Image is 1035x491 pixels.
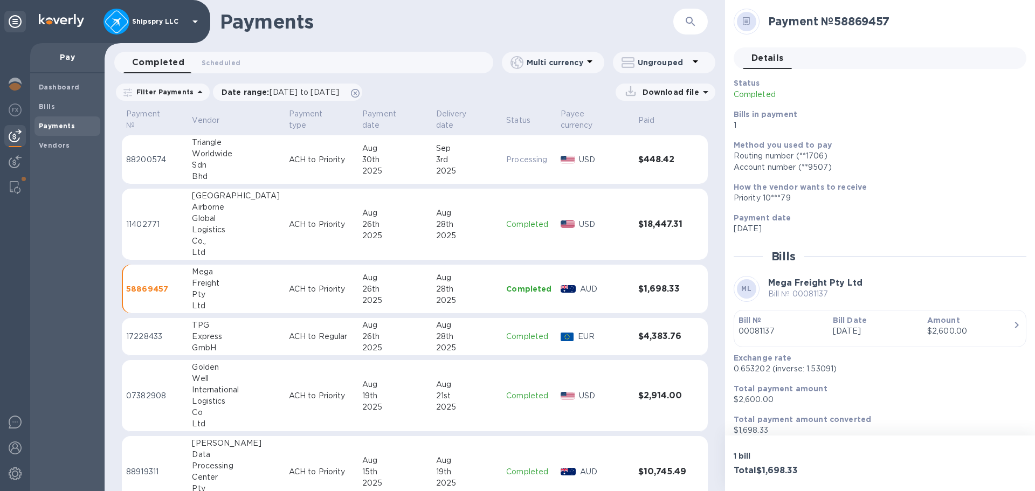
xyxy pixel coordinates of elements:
[192,115,233,126] span: Vendor
[39,14,84,27] img: Logo
[734,183,867,191] b: How the vendor wants to receive
[192,396,280,407] div: Logistics
[192,320,280,331] div: TPG
[213,84,362,101] div: Date range:[DATE] to [DATE]
[436,478,498,489] div: 2025
[751,51,784,66] span: Details
[436,230,498,241] div: 2025
[734,466,876,476] h3: Total $1,698.33
[362,154,427,165] div: 30th
[436,108,484,131] p: Delivery date
[192,438,280,449] div: [PERSON_NAME]
[436,219,498,230] div: 28th
[927,326,1013,337] div: $2,600.00
[192,236,280,247] div: Co.,
[734,310,1026,347] button: Bill №00081137Bill Date[DATE]Amount$2,600.00
[734,120,1018,131] p: 1
[39,83,80,91] b: Dashboard
[192,384,280,396] div: International
[192,148,280,160] div: Worldwide
[506,331,551,342] p: Completed
[192,418,280,430] div: Ltd
[734,162,1018,173] div: Account number (**9507)
[739,316,762,324] b: Bill №
[362,108,427,131] span: Payment date
[289,108,354,131] span: Payment type
[638,115,655,126] p: Paid
[362,143,427,154] div: Aug
[561,392,575,399] img: USD
[362,295,427,306] div: 2025
[734,394,1018,405] p: $2,600.00
[561,108,616,131] p: Payee currency
[436,208,498,219] div: Aug
[220,10,610,33] h1: Payments
[362,230,427,241] div: 2025
[638,57,689,68] p: Ungrouped
[192,247,280,258] div: Ltd
[734,213,791,222] b: Payment date
[436,272,498,283] div: Aug
[289,154,354,165] p: ACH to Priority
[506,154,551,165] p: Processing
[638,219,686,230] h3: $18,447.31
[362,455,427,466] div: Aug
[638,391,686,401] h3: $2,914.00
[362,402,427,413] div: 2025
[192,373,280,384] div: Well
[436,295,498,306] div: 2025
[638,115,669,126] span: Paid
[436,165,498,177] div: 2025
[362,390,427,402] div: 19th
[192,202,280,213] div: Airborne
[734,141,832,149] b: Method you used to pay
[579,390,629,402] p: USD
[222,87,344,98] p: Date range :
[638,331,686,342] h3: $4,383.76
[126,108,169,131] p: Payment №
[192,331,280,342] div: Express
[289,108,340,131] p: Payment type
[289,283,354,295] p: ACH to Priority
[734,415,872,424] b: Total payment amount converted
[270,88,339,96] span: [DATE] to [DATE]
[192,449,280,460] div: Data
[192,224,280,236] div: Logistics
[638,87,699,98] p: Download file
[741,285,751,293] b: ML
[362,331,427,342] div: 26th
[436,320,498,331] div: Aug
[362,342,427,354] div: 2025
[734,79,760,87] b: Status
[436,342,498,354] div: 2025
[192,190,280,202] div: [GEOGRAPHIC_DATA]
[362,283,427,295] div: 26th
[132,55,184,70] span: Completed
[768,288,862,300] p: Bill № 00081137
[734,363,1018,375] p: 0.653202 (inverse: 1.53091)
[39,102,55,110] b: Bills
[192,266,280,278] div: Mega
[734,150,1018,162] div: Routing number (**1706)
[39,52,96,63] p: Pay
[638,467,686,477] h3: $10,745.49
[768,15,1018,28] h2: Payment № 58869457
[561,285,576,293] img: AUD
[561,108,630,131] span: Payee currency
[192,407,280,418] div: Co
[126,108,183,131] span: Payment №
[39,122,75,130] b: Payments
[132,87,194,96] p: Filter Payments
[638,284,686,294] h3: $1,698.33
[436,108,498,131] span: Delivery date
[561,220,575,228] img: USD
[506,283,551,294] p: Completed
[578,331,630,342] p: EUR
[436,466,498,478] div: 19th
[39,141,70,149] b: Vendors
[126,154,183,165] p: 88200574
[734,451,876,461] p: 1 bill
[638,155,686,165] h3: $448.42
[734,192,1018,204] div: Priority 10***79
[126,331,183,342] p: 17228433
